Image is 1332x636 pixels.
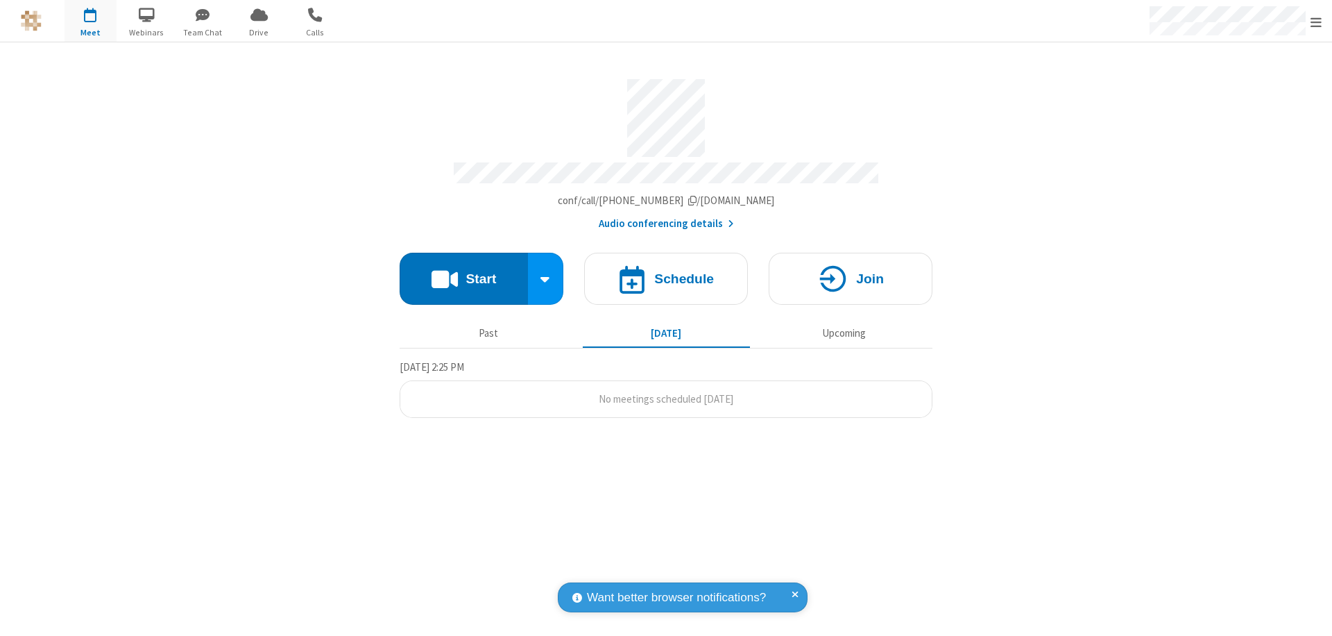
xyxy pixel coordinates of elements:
[233,26,285,39] span: Drive
[558,193,775,209] button: Copy my meeting room linkCopy my meeting room link
[583,320,750,346] button: [DATE]
[654,272,714,285] h4: Schedule
[65,26,117,39] span: Meet
[587,589,766,607] span: Want better browser notifications?
[769,253,932,305] button: Join
[21,10,42,31] img: QA Selenium DO NOT DELETE OR CHANGE
[177,26,229,39] span: Team Chat
[558,194,775,207] span: Copy my meeting room link
[856,272,884,285] h4: Join
[599,216,734,232] button: Audio conferencing details
[584,253,748,305] button: Schedule
[528,253,564,305] div: Start conference options
[760,320,928,346] button: Upcoming
[400,69,932,232] section: Account details
[466,272,496,285] h4: Start
[599,392,733,405] span: No meetings scheduled [DATE]
[405,320,572,346] button: Past
[400,253,528,305] button: Start
[121,26,173,39] span: Webinars
[400,360,464,374] span: [DATE] 2:25 PM
[400,359,932,419] section: Today's Meetings
[289,26,341,39] span: Calls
